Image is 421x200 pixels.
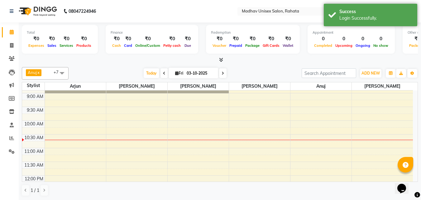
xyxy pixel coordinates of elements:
[122,43,134,48] span: Card
[354,43,372,48] span: Ongoing
[339,8,413,15] div: Success
[339,15,413,22] div: Login Successfully.
[75,35,93,42] div: ₹0
[58,35,75,42] div: ₹0
[22,82,45,89] div: Stylist
[211,30,295,35] div: Redemption
[46,43,58,48] span: Sales
[23,121,45,127] div: 10:00 AM
[360,69,381,78] button: ADD NEW
[28,70,37,75] span: Anuj
[183,43,193,48] span: Due
[228,35,244,42] div: ₹0
[182,35,193,42] div: ₹0
[58,43,75,48] span: Services
[228,43,244,48] span: Prepaid
[45,82,106,90] span: Arjun
[281,43,295,48] span: Wallet
[334,43,354,48] span: Upcoming
[372,43,390,48] span: No show
[229,82,290,90] span: [PERSON_NAME]
[23,162,45,168] div: 11:30 AM
[16,2,59,20] img: logo
[27,35,46,42] div: ₹0
[211,35,228,42] div: ₹0
[111,43,122,48] span: Cash
[261,35,281,42] div: ₹0
[174,71,185,76] span: Fri
[23,148,45,155] div: 11:00 AM
[290,82,352,90] span: Anuj
[261,43,281,48] span: Gift Cards
[111,35,122,42] div: ₹0
[354,35,372,42] div: 0
[352,82,413,90] span: [PERSON_NAME]
[313,30,390,35] div: Appointment
[144,68,159,78] span: Today
[313,43,334,48] span: Completed
[23,134,45,141] div: 10:30 AM
[27,30,93,35] div: Total
[37,70,40,75] a: x
[134,43,162,48] span: Online/Custom
[27,43,46,48] span: Expenses
[31,187,39,194] span: 1 / 1
[244,35,261,42] div: ₹0
[302,68,356,78] input: Search Appointment
[334,35,354,42] div: 0
[26,93,45,100] div: 9:00 AM
[361,71,380,76] span: ADD NEW
[168,82,229,90] span: [PERSON_NAME]
[122,35,134,42] div: ₹0
[313,35,334,42] div: 0
[162,35,182,42] div: ₹0
[211,43,228,48] span: Voucher
[134,35,162,42] div: ₹0
[395,175,415,194] iframe: chat widget
[23,176,45,182] div: 12:00 PM
[162,43,182,48] span: Petty cash
[106,82,167,90] span: [PERSON_NAME]
[69,2,96,20] b: 08047224946
[372,35,390,42] div: 0
[185,69,216,78] input: 2025-10-03
[54,70,63,75] span: +7
[244,43,261,48] span: Package
[26,107,45,114] div: 9:30 AM
[111,30,193,35] div: Finance
[75,43,93,48] span: Products
[281,35,295,42] div: ₹0
[46,35,58,42] div: ₹0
